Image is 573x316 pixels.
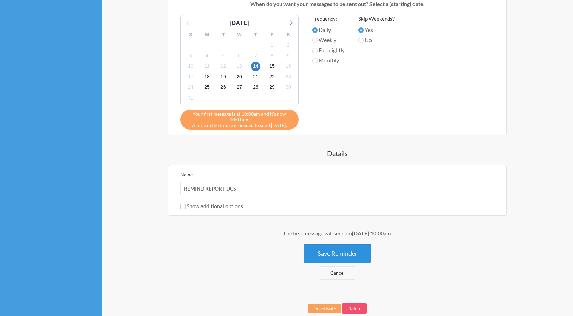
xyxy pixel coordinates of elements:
[283,83,293,92] span: Tuesday, September 30, 2025
[186,83,195,92] span: Wednesday, September 24, 2025
[180,182,494,195] input: We suggest a 2 to 4 word name
[199,29,215,40] div: M
[312,48,318,53] input: Fortnightly
[308,304,341,313] button: Deactivate
[352,230,391,236] strong: [DATE] 10:00am
[186,72,195,82] span: Wednesday, September 17, 2025
[186,51,195,60] span: Wednesday, September 3, 2025
[134,149,540,158] h4: Details
[218,51,228,60] span: Friday, September 5, 2025
[312,26,345,34] label: Daily
[183,29,199,40] div: S
[283,72,293,82] span: Tuesday, September 23, 2025
[180,110,299,130] div: A time in the future is needed to send [DATE].
[248,29,264,40] div: T
[185,111,294,122] span: Your first message is at 10:00am and it's now 10:01am.
[251,83,260,92] span: Sunday, September 28, 2025
[312,46,345,54] label: Fortnightly
[342,303,367,314] button: Delete
[304,244,371,263] button: Save Reminder
[235,51,244,60] span: Saturday, September 6, 2025
[267,83,277,92] span: Monday, September 29, 2025
[283,40,293,50] span: Tuesday, September 2, 2025
[320,266,355,280] a: Cancel
[180,204,186,209] input: Show additional options
[312,27,318,33] input: Daily
[312,58,318,63] input: Monthly
[267,62,277,71] span: Monday, September 15, 2025
[358,15,395,23] label: Skip Weekends?
[235,72,244,82] span: Saturday, September 20, 2025
[215,29,231,40] div: T
[358,38,364,43] input: No
[186,62,195,71] span: Wednesday, September 10, 2025
[358,27,364,33] input: Yes
[283,51,293,60] span: Tuesday, September 9, 2025
[218,72,228,82] span: Friday, September 19, 2025
[264,29,280,40] div: F
[358,36,395,44] label: No
[280,29,296,40] div: S
[251,51,260,60] span: Sunday, September 7, 2025
[202,51,212,60] span: Thursday, September 4, 2025
[202,72,212,82] span: Thursday, September 18, 2025
[312,15,345,23] label: Frequency:
[231,29,248,40] div: W
[180,172,193,177] label: Name
[227,19,252,28] div: [DATE]
[235,62,244,71] span: Saturday, September 13, 2025
[134,229,540,237] div: The first message will send on .
[202,62,212,71] span: Thursday, September 11, 2025
[202,83,212,92] span: Thursday, September 25, 2025
[267,72,277,82] span: Monday, September 22, 2025
[358,26,395,34] label: Yes
[218,83,228,92] span: Friday, September 26, 2025
[267,51,277,60] span: Monday, September 8, 2025
[251,72,260,82] span: Sunday, September 21, 2025
[312,38,318,43] input: Weekly
[251,62,260,71] span: Sunday, September 14, 2025
[312,36,345,44] label: Weekly
[267,40,277,50] span: Monday, September 1, 2025
[186,93,195,103] span: Wednesday, October 1, 2025
[180,203,243,209] label: Show additional options
[218,62,228,71] span: Friday, September 12, 2025
[312,56,345,64] label: Monthly
[283,62,293,71] span: Tuesday, September 16, 2025
[235,83,244,92] span: Saturday, September 27, 2025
